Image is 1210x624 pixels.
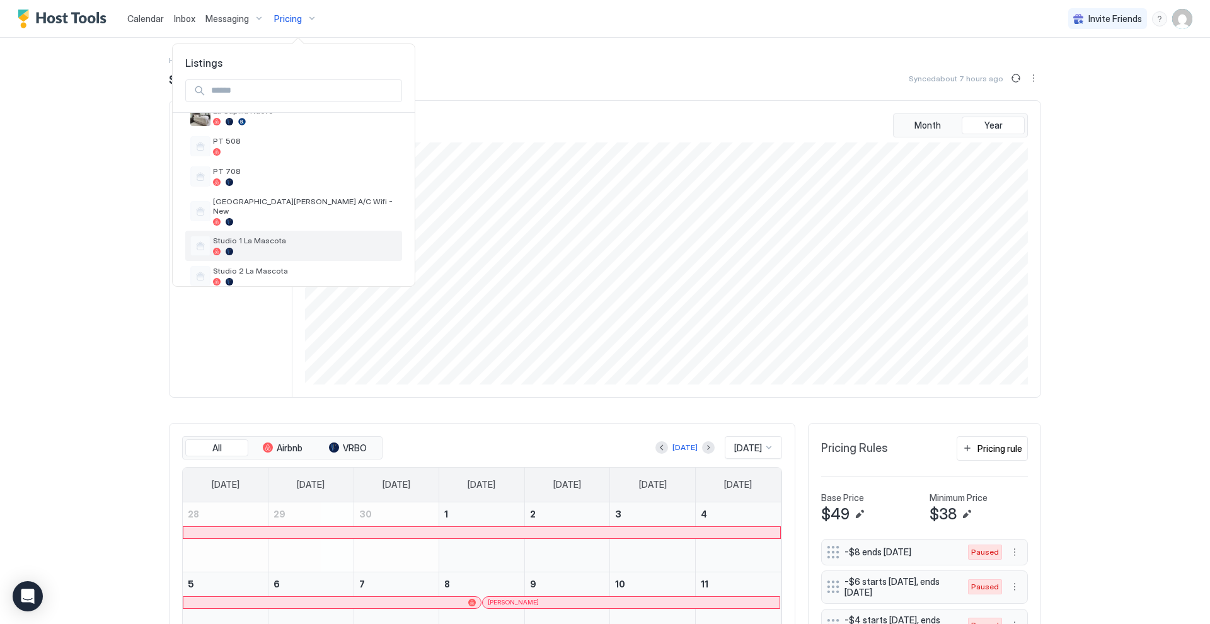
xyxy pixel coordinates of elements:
span: PT 708 [213,166,397,176]
input: Input Field [206,80,401,101]
div: listing image [190,106,210,126]
span: Studio 2 La Mascota [213,266,397,275]
div: Open Intercom Messenger [13,581,43,611]
span: PT 508 [213,136,397,146]
span: [GEOGRAPHIC_DATA][PERSON_NAME] A/C Wifi - New [213,197,397,216]
span: Listings [173,57,415,69]
span: Studio 1 La Mascota [213,236,397,245]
